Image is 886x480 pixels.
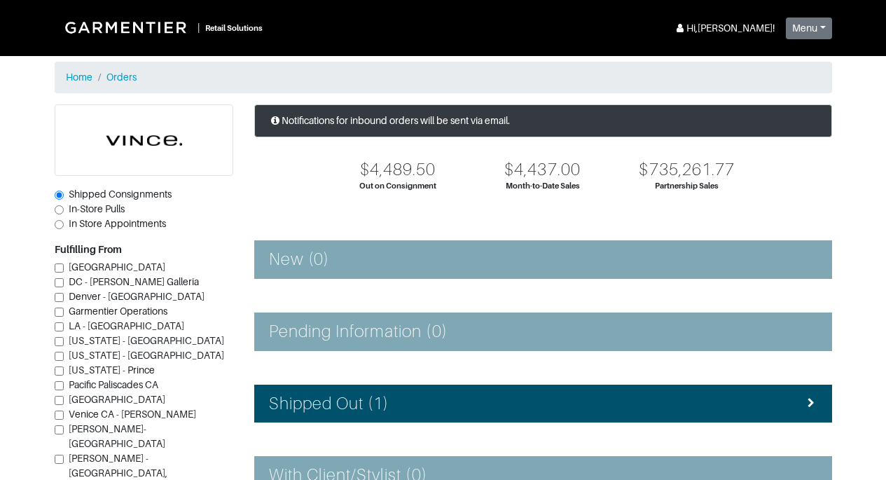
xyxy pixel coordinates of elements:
[69,394,165,405] span: [GEOGRAPHIC_DATA]
[106,71,137,83] a: Orders
[269,394,389,414] h4: Shipped Out (1)
[55,242,122,257] label: Fulfilling From
[69,320,184,331] span: LA - [GEOGRAPHIC_DATA]
[57,14,198,41] img: Garmentier
[55,396,64,405] input: [GEOGRAPHIC_DATA]
[205,24,263,32] small: Retail Solutions
[69,261,165,273] span: [GEOGRAPHIC_DATA]
[269,322,448,342] h4: Pending Information (0)
[55,263,64,273] input: [GEOGRAPHIC_DATA]
[504,160,580,180] div: $4,437.00
[55,352,64,361] input: [US_STATE] - [GEOGRAPHIC_DATA]
[55,220,64,229] input: In Store Appointments
[69,379,158,390] span: Pacific Paliscades CA
[55,293,64,302] input: Denver - [GEOGRAPHIC_DATA]
[55,425,64,434] input: [PERSON_NAME]-[GEOGRAPHIC_DATA]
[55,381,64,390] input: Pacific Paliscades CA
[69,188,172,200] span: Shipped Consignments
[55,337,64,346] input: [US_STATE] - [GEOGRAPHIC_DATA]
[359,180,436,192] div: Out on Consignment
[55,322,64,331] input: LA - [GEOGRAPHIC_DATA]
[674,21,775,36] div: Hi, [PERSON_NAME] !
[639,160,735,180] div: $735,261.77
[269,249,329,270] h4: New (0)
[55,205,64,214] input: In-Store Pulls
[55,455,64,464] input: [PERSON_NAME] - [GEOGRAPHIC_DATA], [GEOGRAPHIC_DATA]
[69,276,199,287] span: DC - [PERSON_NAME] Galleria
[254,104,832,137] div: Notifications for inbound orders will be sent via email.
[69,218,166,229] span: In Store Appointments
[506,180,580,192] div: Month-to-Date Sales
[69,350,224,361] span: [US_STATE] - [GEOGRAPHIC_DATA]
[55,366,64,376] input: [US_STATE] - Prince
[198,20,200,35] div: |
[55,411,64,420] input: Venice CA - [PERSON_NAME]
[69,335,224,346] span: [US_STATE] - [GEOGRAPHIC_DATA]
[360,160,436,180] div: $4,489.50
[69,364,155,376] span: [US_STATE] - Prince
[69,423,165,449] span: [PERSON_NAME]-[GEOGRAPHIC_DATA]
[69,291,205,302] span: Denver - [GEOGRAPHIC_DATA]
[55,11,268,43] a: |Retail Solutions
[69,409,196,420] span: Venice CA - [PERSON_NAME]
[55,191,64,200] input: Shipped Consignments
[66,71,92,83] a: Home
[55,105,233,175] img: cyAkLTq7csKWtL9WARqkkVaF.png
[55,278,64,287] input: DC - [PERSON_NAME] Galleria
[69,306,167,317] span: Garmentier Operations
[55,62,832,93] nav: breadcrumb
[655,180,719,192] div: Partnership Sales
[786,18,832,39] button: Menu
[69,203,125,214] span: In-Store Pulls
[55,308,64,317] input: Garmentier Operations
